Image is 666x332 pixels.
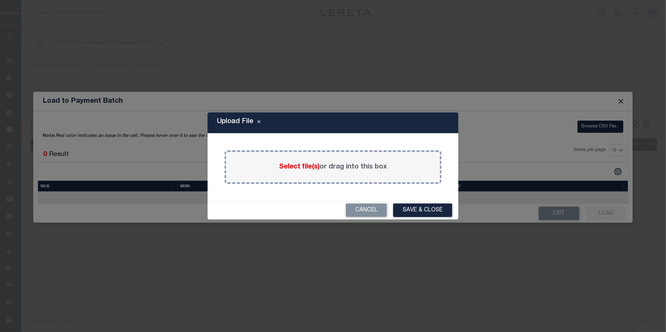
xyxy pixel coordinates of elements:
[279,162,387,172] label: or drag into this box
[217,117,253,126] h5: Upload File
[346,204,387,217] button: Cancel
[393,204,452,217] button: Save & Close
[279,163,320,170] span: Select file(s)
[253,119,264,127] button: Close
